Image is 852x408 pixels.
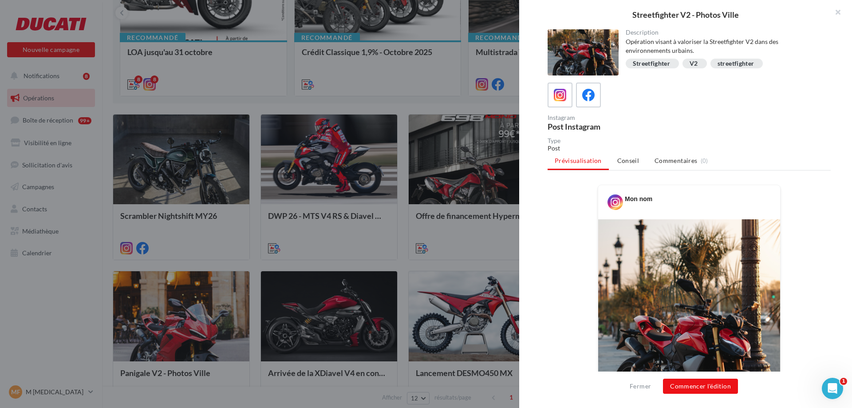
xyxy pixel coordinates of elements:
div: streetfighter [718,60,754,67]
span: (0) [701,157,708,164]
div: Instagram [548,115,686,121]
div: Streetfighter [633,60,671,67]
div: Type [548,138,831,144]
div: Mon nom [625,194,652,203]
div: Description [626,29,824,36]
span: 1 [840,378,847,385]
div: Streetfighter V2 - Photos Ville [533,11,838,19]
span: Conseil [617,157,639,164]
button: Fermer [626,381,655,392]
button: Commencer l'édition [663,379,738,394]
div: Post Instagram [548,123,686,131]
span: Commentaires [655,156,697,165]
iframe: Intercom live chat [822,378,843,399]
div: Opération visant à valoriser la Streetfighter V2 dans des environnements urbains. [626,37,824,55]
div: V2 [690,60,698,67]
div: Post [548,144,831,153]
